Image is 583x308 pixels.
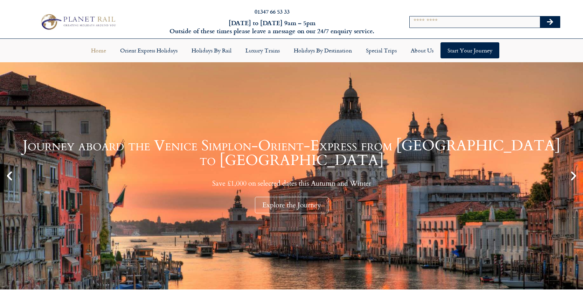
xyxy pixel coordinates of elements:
[404,42,440,58] a: About Us
[4,170,15,182] div: Previous slide
[255,197,328,213] div: Explore the Journey
[359,42,404,58] a: Special Trips
[440,42,499,58] a: Start your Journey
[113,42,185,58] a: Orient Express Holidays
[18,138,565,168] h1: Journey aboard the Venice Simplon-Orient-Express from [GEOGRAPHIC_DATA] to [GEOGRAPHIC_DATA]
[185,42,238,58] a: Holidays by Rail
[84,42,113,58] a: Home
[568,170,579,182] div: Next slide
[287,42,359,58] a: Holidays by Destination
[38,12,118,32] img: Planet Rail Train Holidays Logo
[157,19,387,35] h6: [DATE] to [DATE] 9am – 5pm Outside of these times please leave a message on our 24/7 enquiry serv...
[4,42,579,58] nav: Menu
[18,179,565,188] p: Save £1,000 on selected dates this Autumn and Winter
[540,16,560,28] button: Search
[238,42,287,58] a: Luxury Trains
[255,7,290,15] a: 01347 66 53 33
